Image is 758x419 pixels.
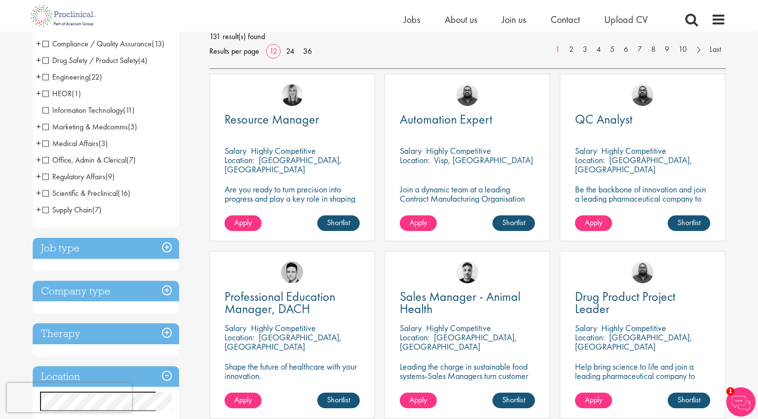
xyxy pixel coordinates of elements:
[592,44,606,55] a: 4
[578,44,592,55] a: 3
[668,393,710,408] a: Shortlist
[225,332,254,343] span: Location:
[42,72,89,82] span: Engineering
[426,145,491,156] p: Highly Competitive
[400,288,520,317] span: Sales Manager - Animal Health
[674,44,692,55] a: 10
[632,84,654,106] img: Ashley Bennett
[36,119,41,134] span: +
[42,39,152,49] span: Compliance / Quality Assurance
[660,44,674,55] a: 9
[585,395,602,405] span: Apply
[42,39,164,49] span: Compliance / Quality Assurance
[42,155,126,165] span: Office, Admin & Clerical
[126,155,136,165] span: (7)
[575,288,676,317] span: Drug Product Project Leader
[33,238,179,259] h3: Job type
[604,13,648,26] a: Upload CV
[225,111,319,127] span: Resource Manager
[92,205,102,215] span: (7)
[575,111,633,127] span: QC Analyst
[410,217,427,228] span: Apply
[400,111,492,127] span: Automation Expert
[575,362,710,408] p: Help bring science to life and join a leading pharmaceutical company to play a key role in delive...
[42,72,102,82] span: Engineering
[400,145,422,156] span: Salary
[492,215,535,231] a: Shortlist
[225,291,360,315] a: Professional Education Manager, DACH
[575,332,692,352] p: [GEOGRAPHIC_DATA], [GEOGRAPHIC_DATA]
[225,145,246,156] span: Salary
[492,393,535,408] a: Shortlist
[42,105,123,115] span: Information Technology
[632,261,654,283] img: Ashley Bennett
[99,138,108,148] span: (3)
[42,155,136,165] span: Office, Admin & Clerical
[646,44,660,55] a: 8
[502,13,526,26] span: Join us
[434,154,533,166] p: Visp, [GEOGRAPHIC_DATA]
[400,393,437,408] a: Apply
[317,215,360,231] a: Shortlist
[225,322,246,334] span: Salary
[281,84,303,106] a: Janelle Jones
[72,88,81,99] span: (1)
[575,154,605,166] span: Location:
[575,393,612,408] a: Apply
[726,387,756,417] img: Chatbot
[400,291,535,315] a: Sales Manager - Animal Health
[225,215,262,231] a: Apply
[42,188,118,198] span: Scientific & Preclinical
[575,291,710,315] a: Drug Product Project Leader
[123,105,135,115] span: (11)
[128,122,137,132] span: (5)
[138,55,147,65] span: (4)
[281,261,303,283] img: Connor Lynes
[601,145,666,156] p: Highly Competitive
[400,322,422,334] span: Salary
[445,13,477,26] a: About us
[42,138,99,148] span: Medical Affairs
[456,84,478,106] a: Ashley Bennett
[400,154,430,166] span: Location:
[42,138,108,148] span: Medical Affairs
[283,46,298,56] a: 24
[225,185,360,212] p: Are you ready to turn precision into progress and play a key role in shaping the future of pharma...
[42,88,72,99] span: HEOR
[234,395,252,405] span: Apply
[33,323,179,344] h3: Therapy
[251,322,316,334] p: Highly Competitive
[668,215,710,231] a: Shortlist
[36,136,41,150] span: +
[33,281,179,302] div: Company type
[225,154,254,166] span: Location:
[619,44,633,55] a: 6
[456,261,478,283] img: Dean Fisher
[575,332,605,343] span: Location:
[400,332,517,352] p: [GEOGRAPHIC_DATA], [GEOGRAPHIC_DATA]
[564,44,578,55] a: 2
[7,383,132,412] iframe: reCAPTCHA
[426,322,491,334] p: Highly Competitive
[601,322,666,334] p: Highly Competitive
[36,69,41,84] span: +
[42,122,137,132] span: Marketing & Medcomms
[42,205,102,215] span: Supply Chain
[36,36,41,51] span: +
[105,171,115,182] span: (9)
[404,13,420,26] a: Jobs
[225,288,335,317] span: Professional Education Manager, DACH
[36,202,41,217] span: +
[42,88,81,99] span: HEOR
[42,55,147,65] span: Drug Safety / Product Safety
[551,13,580,26] a: Contact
